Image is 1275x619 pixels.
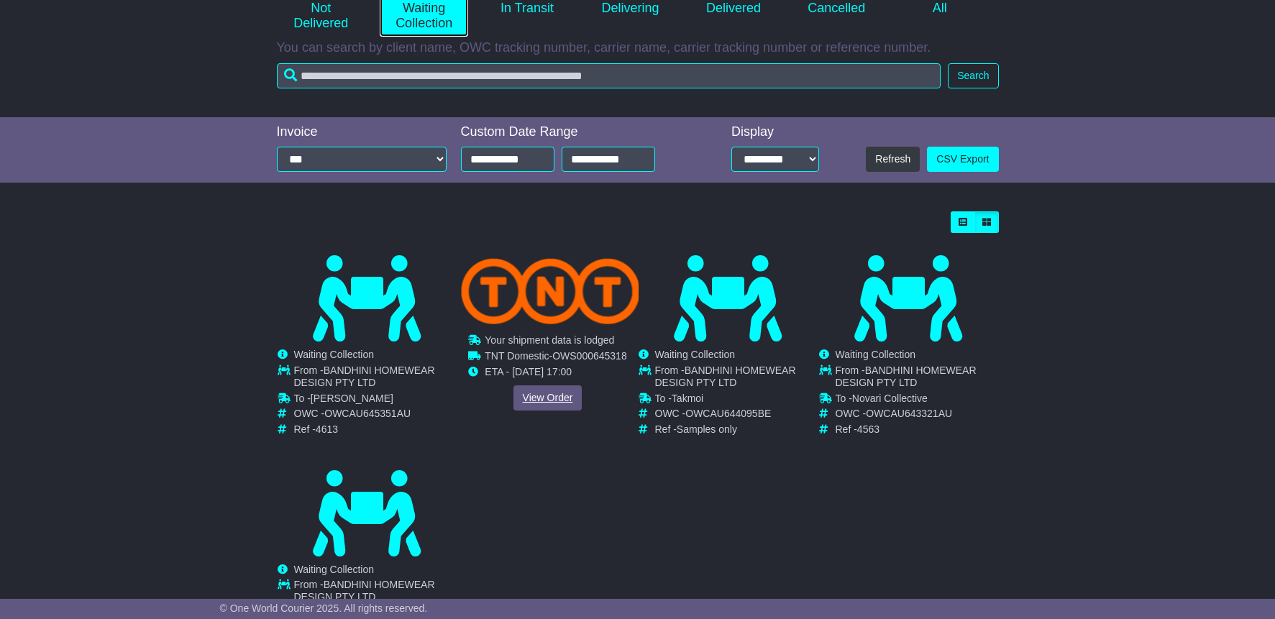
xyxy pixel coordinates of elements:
span: Takmoi [672,393,703,404]
span: Waiting Collection [836,349,916,360]
span: Your shipment data is lodged [485,334,614,346]
button: Search [948,63,998,88]
p: You can search by client name, OWC tracking number, carrier name, carrier tracking number or refe... [277,40,999,56]
td: To - [294,393,457,408]
span: BANDHINI HOMEWEAR DESIGN PTY LTD [294,579,435,602]
span: Waiting Collection [294,349,375,360]
span: [PERSON_NAME] [311,393,393,404]
button: Refresh [866,147,920,172]
td: OWC - [836,408,998,423]
td: From - [655,364,818,393]
td: OWC - [294,408,457,423]
span: OWS000645318 [552,350,627,362]
span: Novari Collective [852,393,928,404]
td: Ref - [655,423,818,436]
span: BANDHINI HOMEWEAR DESIGN PTY LTD [836,364,977,388]
div: Display [731,124,819,140]
span: Samples only [677,423,737,435]
td: From - [294,579,457,607]
div: Custom Date Range [461,124,692,140]
span: Waiting Collection [294,564,375,575]
span: 4613 [316,423,338,435]
div: Invoice [277,124,447,140]
td: To - [836,393,998,408]
td: OWC - [655,408,818,423]
td: From - [836,364,998,393]
span: OWCAU643321AU [866,408,952,419]
span: 4563 [857,423,879,435]
span: ETA - [DATE] 17:00 [485,366,572,377]
td: - [485,350,626,366]
td: From - [294,364,457,393]
span: Waiting Collection [655,349,736,360]
span: BANDHINI HOMEWEAR DESIGN PTY LTD [294,364,435,388]
span: © One World Courier 2025. All rights reserved. [220,602,428,614]
td: Ref - [294,423,457,436]
a: View Order [513,385,582,411]
span: OWCAU645351AU [324,408,411,419]
td: To - [655,393,818,408]
span: OWCAU644095BE [685,408,771,419]
span: BANDHINI HOMEWEAR DESIGN PTY LTD [655,364,796,388]
a: CSV Export [927,147,998,172]
td: Ref - [836,423,998,436]
span: TNT Domestic [485,350,549,362]
img: TNT_Domestic.png [460,258,639,324]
